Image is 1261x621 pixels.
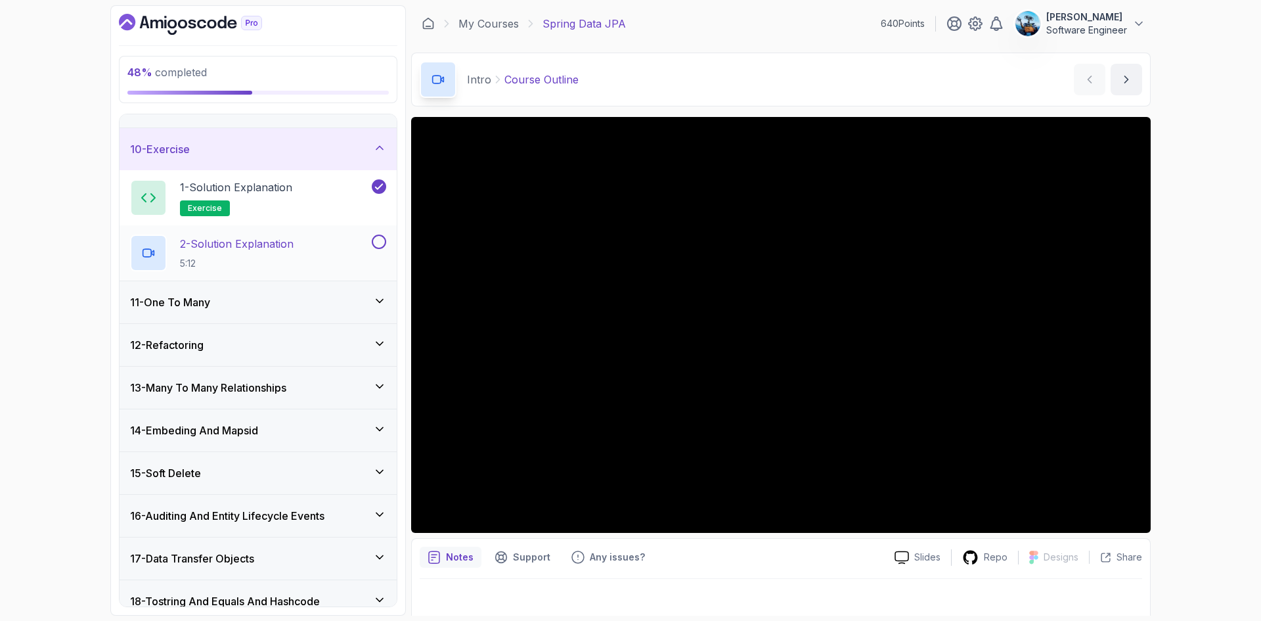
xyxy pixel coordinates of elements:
button: 15-Soft Delete [120,452,397,494]
button: 2-Solution Explanation5:12 [130,235,386,271]
p: 5:12 [180,257,294,270]
p: Support [513,551,550,564]
span: completed [127,66,207,79]
h3: 11 - One To Many [130,294,210,310]
button: Feedback button [564,547,653,568]
p: Designs [1044,551,1078,564]
h3: 13 - Many To Many Relationships [130,380,286,396]
button: Share [1089,551,1142,564]
p: Notes [446,551,474,564]
button: Support button [487,547,558,568]
img: user profile image [1015,11,1040,36]
button: 16-Auditing And Entity Lifecycle Events [120,495,397,537]
h3: 17 - Data Transfer Objects [130,551,254,566]
h3: 15 - Soft Delete [130,465,201,481]
h3: 12 - Refactoring [130,337,204,353]
button: 13-Many To Many Relationships [120,367,397,409]
p: Intro [467,72,491,87]
p: 2 - Solution Explanation [180,236,294,252]
p: [PERSON_NAME] [1046,11,1127,24]
span: exercise [188,203,222,214]
p: Software Engineer [1046,24,1127,37]
p: Course Outline [504,72,579,87]
button: user profile image[PERSON_NAME]Software Engineer [1015,11,1145,37]
iframe: 1 - Course Outline [411,117,1151,533]
button: 11-One To Many [120,281,397,323]
button: 17-Data Transfer Objects [120,538,397,580]
a: Repo [952,549,1018,566]
p: 1 - Solution Explanation [180,179,292,195]
a: Dashboard [119,14,292,35]
p: Slides [914,551,940,564]
p: Spring Data JPA [542,16,626,32]
button: notes button [420,547,481,568]
button: 12-Refactoring [120,324,397,366]
h3: 16 - Auditing And Entity Lifecycle Events [130,508,324,524]
button: next content [1111,64,1142,95]
button: 1-Solution Explanationexercise [130,179,386,216]
button: previous content [1074,64,1105,95]
span: 48 % [127,66,152,79]
button: 14-Embeding And Mapsid [120,409,397,451]
p: Any issues? [590,551,645,564]
a: Dashboard [422,17,435,30]
a: Slides [884,551,951,564]
h3: 14 - Embeding And Mapsid [130,423,258,438]
p: 640 Points [881,17,925,30]
p: Share [1117,551,1142,564]
a: My Courses [458,16,519,32]
h3: 18 - Tostring And Equals And Hashcode [130,593,320,609]
button: 10-Exercise [120,128,397,170]
h3: 10 - Exercise [130,141,190,157]
p: Repo [984,551,1007,564]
